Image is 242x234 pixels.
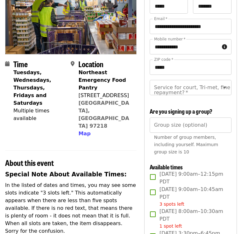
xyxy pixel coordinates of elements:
[150,19,231,34] input: Email
[5,171,127,178] strong: Special Note About Available Times:
[13,107,66,123] div: Multiple times available
[150,39,219,55] input: Mobile number
[150,163,183,171] span: Available times
[154,38,185,41] label: Mobile number
[150,118,231,133] input: [object Object]
[160,208,226,230] span: [DATE] 8:00am–10:30am PDT
[150,60,231,75] input: ZIP code
[160,224,182,229] span: 1 spot left
[222,44,227,50] i: circle-info icon
[5,61,10,67] i: calendar icon
[78,70,126,91] strong: Northeast Emergency Food Pantry
[154,135,218,155] span: Number of group members, including yourself. Maximum group size is 10
[150,107,212,116] span: Are you signing up a group?
[13,59,28,70] span: Time
[78,100,129,129] a: [GEOGRAPHIC_DATA], [GEOGRAPHIC_DATA] 97218
[13,70,51,106] strong: Tuesdays, Wednesdays, Thursdays, Fridays and Saturdays
[5,157,54,168] span: About this event
[160,202,184,207] span: 3 spots left
[154,58,173,62] label: ZIP code
[78,59,103,70] span: Location
[78,92,131,100] div: [STREET_ADDRESS]
[154,17,167,21] label: Email
[160,186,226,208] span: [DATE] 9:00am–10:45am PDT
[160,171,226,186] span: [DATE] 9:00am–12:15pm PDT
[71,61,75,67] i: map-marker-alt icon
[220,83,229,92] button: Open
[78,130,90,138] button: Map
[78,131,90,137] span: Map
